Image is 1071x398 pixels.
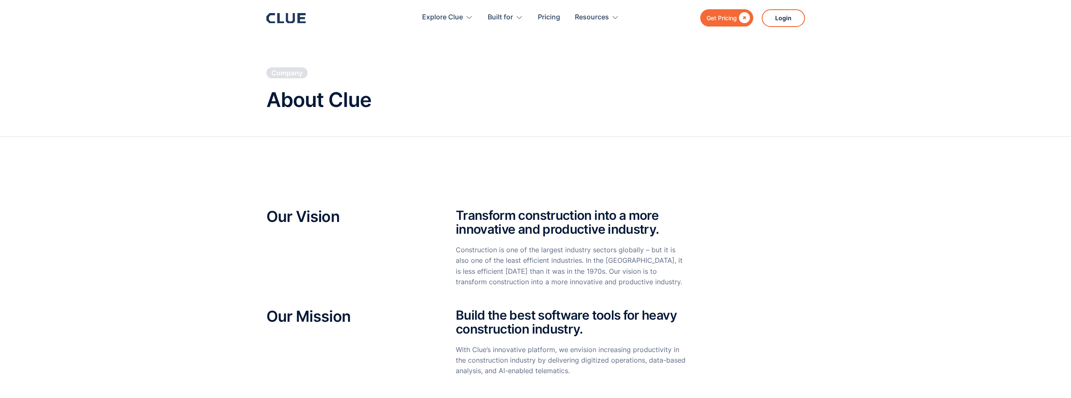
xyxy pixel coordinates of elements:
p: Construction is one of the largest industry sectors globally – but it is also one of the least ef... [456,245,687,287]
h1: About Clue [266,89,371,111]
h2: Build the best software tools for heavy construction industry. [456,308,687,336]
div: Explore Clue [422,4,463,31]
div: Built for [488,4,513,31]
h2: Transform construction into a more innovative and productive industry. [456,208,687,236]
div: Resources [575,4,619,31]
div: Get Pricing [707,13,737,23]
h2: Our Vision [266,208,431,225]
div: Company [271,68,303,77]
a: Login [762,9,805,27]
div: Built for [488,4,523,31]
a: Pricing [538,4,560,31]
a: Get Pricing [700,9,753,27]
p: With Clue’s innovative platform, we envision increasing productivity in the construction industry... [456,345,687,377]
div:  [737,13,750,23]
div: Resources [575,4,609,31]
div: Explore Clue [422,4,473,31]
h2: Our Mission [266,308,431,325]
